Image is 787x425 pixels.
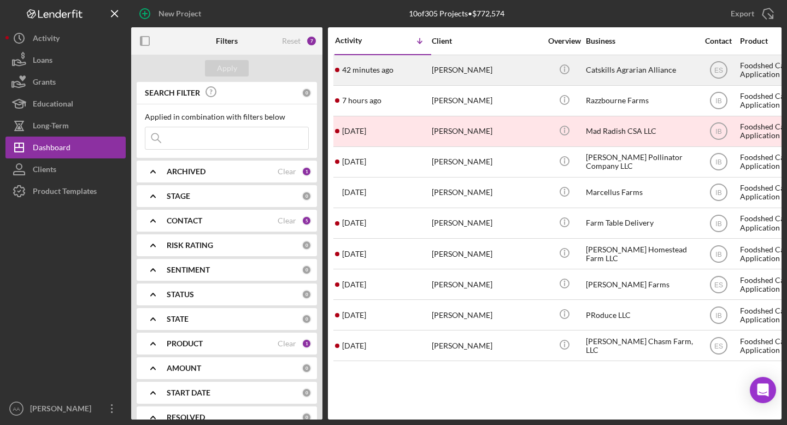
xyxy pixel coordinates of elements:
[432,37,541,45] div: Client
[33,137,71,161] div: Dashboard
[5,49,126,71] button: Loans
[432,86,541,115] div: [PERSON_NAME]
[335,36,383,45] div: Activity
[715,250,721,258] text: IB
[715,220,721,227] text: IB
[714,67,723,74] text: ES
[33,158,56,183] div: Clients
[33,115,69,139] div: Long-Term
[302,339,312,349] div: 1
[342,311,366,320] time: 2025-07-18 15:52
[302,265,312,275] div: 0
[586,86,695,115] div: Razzbourne Farms
[432,331,541,360] div: [PERSON_NAME]
[302,240,312,250] div: 0
[698,37,739,45] div: Contact
[302,290,312,299] div: 0
[714,281,723,288] text: ES
[342,341,366,350] time: 2025-04-21 18:32
[432,178,541,207] div: [PERSON_NAME]
[131,3,212,25] button: New Project
[278,216,296,225] div: Clear
[586,178,695,207] div: Marcellus Farms
[342,188,366,197] time: 2025-08-21 15:21
[731,3,754,25] div: Export
[33,49,52,74] div: Loans
[33,93,73,117] div: Educational
[306,36,317,46] div: 7
[167,290,194,299] b: STATUS
[5,180,126,202] button: Product Templates
[167,388,210,397] b: START DATE
[432,239,541,268] div: [PERSON_NAME]
[5,93,126,115] button: Educational
[5,71,126,93] button: Grants
[432,56,541,85] div: [PERSON_NAME]
[715,189,721,197] text: IB
[5,137,126,158] button: Dashboard
[302,216,312,226] div: 5
[342,250,366,258] time: 2025-08-07 17:51
[302,412,312,422] div: 0
[167,315,189,323] b: STATE
[167,413,205,422] b: RESOLVED
[586,209,695,238] div: Farm Table Delivery
[715,97,721,105] text: IB
[586,37,695,45] div: Business
[342,219,366,227] time: 2025-08-19 01:07
[302,191,312,201] div: 0
[167,339,203,348] b: PRODUCT
[715,158,721,166] text: IB
[278,339,296,348] div: Clear
[409,9,504,18] div: 10 of 305 Projects • $772,574
[217,60,237,76] div: Apply
[205,60,249,76] button: Apply
[342,157,366,166] time: 2025-08-25 15:51
[167,167,205,176] b: ARCHIVED
[5,158,126,180] button: Clients
[586,56,695,85] div: Catskills Agrarian Alliance
[167,216,202,225] b: CONTACT
[432,300,541,329] div: [PERSON_NAME]
[278,167,296,176] div: Clear
[714,342,723,350] text: ES
[33,180,97,205] div: Product Templates
[342,96,381,105] time: 2025-08-28 13:15
[158,3,201,25] div: New Project
[167,192,190,200] b: STAGE
[27,398,98,422] div: [PERSON_NAME]
[302,388,312,398] div: 0
[167,265,210,274] b: SENTIMENT
[342,127,366,135] time: 2025-08-26 12:59
[167,241,213,250] b: RISK RATING
[302,88,312,98] div: 0
[302,314,312,324] div: 0
[586,239,695,268] div: [PERSON_NAME] Homestead Farm LLC
[586,331,695,360] div: [PERSON_NAME] Chasm Farm, LLC
[432,270,541,299] div: [PERSON_NAME]
[432,209,541,238] div: [PERSON_NAME]
[302,167,312,176] div: 1
[13,406,20,412] text: AA
[720,3,782,25] button: Export
[33,71,56,96] div: Grants
[432,147,541,176] div: [PERSON_NAME]
[33,27,60,52] div: Activity
[586,270,695,299] div: [PERSON_NAME] Farms
[282,37,301,45] div: Reset
[342,280,366,289] time: 2025-08-05 18:11
[586,300,695,329] div: PRoduce LLC
[145,113,309,121] div: Applied in combination with filters below
[586,147,695,176] div: [PERSON_NAME] Pollinator Company LLC
[5,398,126,420] button: AA[PERSON_NAME]
[5,27,126,49] button: Activity
[5,115,126,137] button: Long-Term
[715,128,721,135] text: IB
